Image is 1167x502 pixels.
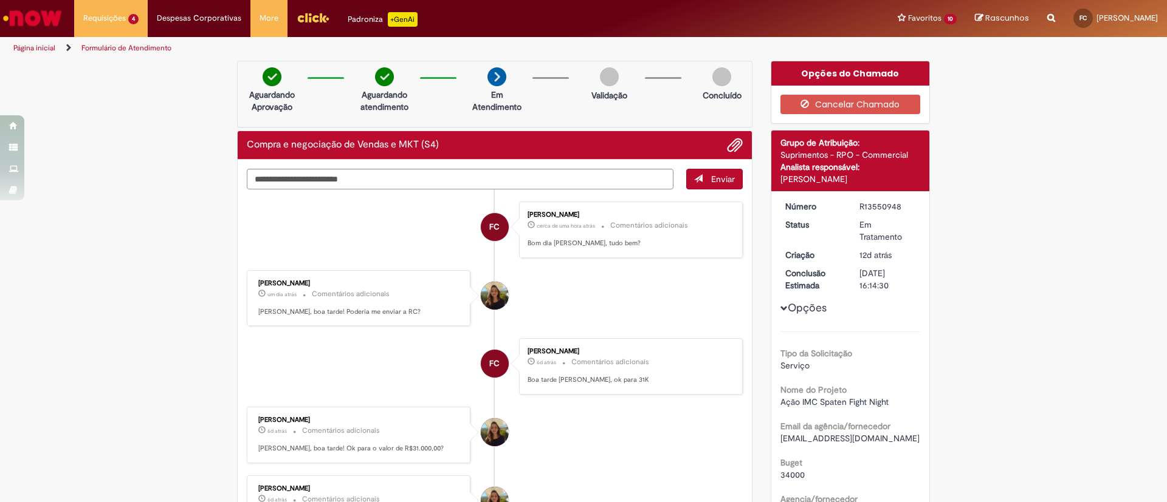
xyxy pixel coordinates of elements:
span: 34000 [780,469,805,480]
dt: Status [776,219,851,231]
div: 19/09/2025 14:25:56 [859,249,916,261]
dt: Criação [776,249,851,261]
div: [PERSON_NAME] [528,211,730,219]
p: Validação [591,89,627,101]
a: Página inicial [13,43,55,53]
span: FC [1079,14,1087,22]
img: click_logo_yellow_360x200.png [297,8,329,27]
span: FC [489,212,500,242]
div: Fernanda Ferreira Costa [481,350,509,378]
small: Comentários adicionais [302,426,380,436]
div: [PERSON_NAME] [528,348,730,355]
p: Aguardando atendimento [355,89,414,113]
img: img-circle-grey.png [600,67,619,86]
div: Padroniza [348,12,418,27]
small: Comentários adicionais [312,289,390,299]
p: [PERSON_NAME], boa tarde! Poderia me enviar a RC? [258,307,461,317]
time: 25/09/2025 17:35:13 [537,359,556,366]
button: Cancelar Chamado [780,95,921,114]
span: cerca de uma hora atrás [537,222,595,229]
div: Suprimentos - RPO - Commercial [780,149,921,161]
span: 10 [944,14,957,24]
p: Boa tarde [PERSON_NAME], ok para 31K [528,375,730,385]
span: 6d atrás [267,427,287,435]
div: [PERSON_NAME] [258,280,461,287]
p: Bom dia [PERSON_NAME], tudo bem? [528,239,730,248]
p: Em Atendimento [467,89,526,113]
small: Comentários adicionais [610,220,688,231]
div: Lara Moccio Breim Solera [481,418,509,446]
textarea: Digite sua mensagem aqui... [247,169,673,189]
time: 25/09/2025 14:14:07 [267,427,287,435]
span: Favoritos [908,12,942,24]
time: 19/09/2025 14:25:56 [859,249,892,260]
img: check-circle-green.png [263,67,281,86]
div: [PERSON_NAME] [258,485,461,492]
dt: Conclusão Estimada [776,267,851,291]
span: Enviar [711,174,735,185]
div: Grupo de Atribuição: [780,137,921,149]
div: Fernanda Ferreira Costa [481,213,509,241]
button: Adicionar anexos [727,137,743,153]
img: ServiceNow [1,6,64,30]
span: 4 [128,14,139,24]
div: [PERSON_NAME] [780,173,921,185]
div: Em Tratamento [859,219,916,243]
span: um dia atrás [267,291,297,298]
span: More [260,12,278,24]
span: 6d atrás [537,359,556,366]
time: 29/09/2025 17:12:50 [267,291,297,298]
button: Enviar [686,169,743,189]
div: [DATE] 16:14:30 [859,267,916,291]
span: Requisições [83,12,126,24]
div: [PERSON_NAME] [258,416,461,424]
p: [PERSON_NAME], boa tarde! Ok para o valor de R$31.000,00? [258,444,461,453]
h2: Compra e negociação de Vendas e MKT (S4) Histórico de tíquete [247,140,439,151]
span: [EMAIL_ADDRESS][DOMAIN_NAME] [780,433,920,444]
img: arrow-next.png [487,67,506,86]
span: [PERSON_NAME] [1096,13,1158,23]
small: Comentários adicionais [571,357,649,367]
b: Tipo da Solicitação [780,348,852,359]
div: Analista responsável: [780,161,921,173]
span: Rascunhos [985,12,1029,24]
span: 12d atrás [859,249,892,260]
p: Concluído [703,89,742,101]
img: img-circle-grey.png [712,67,731,86]
b: Nome do Projeto [780,384,847,395]
a: Formulário de Atendimento [81,43,171,53]
span: Serviço [780,360,810,371]
dt: Número [776,200,851,212]
ul: Trilhas de página [9,37,769,59]
span: FC [489,349,500,378]
span: Ação IMC Spaten Fight Night [780,396,889,407]
span: Despesas Corporativas [157,12,241,24]
p: +GenAi [388,12,418,27]
b: Email da agência/fornecedor [780,421,890,432]
div: R13550948 [859,200,916,212]
div: Lara Moccio Breim Solera [481,282,509,310]
img: check-circle-green.png [375,67,394,86]
a: Rascunhos [975,13,1029,24]
div: Opções do Chamado [771,61,930,86]
b: Buget [780,457,802,468]
time: 01/10/2025 09:56:58 [537,222,595,229]
p: Aguardando Aprovação [243,89,301,113]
